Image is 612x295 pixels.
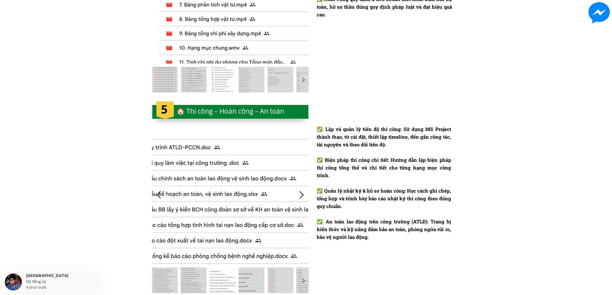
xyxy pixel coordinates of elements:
div: [GEOGRAPHIC_DATA] [26,273,98,279]
div: Đã đăng ký [26,279,98,284]
div: ✅ Lập và quản lý tiến độ thi công: Sử dụng MS Project thành thạo, từ cài đặt, thiết lập timeline,... [317,125,451,256]
div: 🏠 Thi công – Hoàn công – An toàn [176,106,291,117]
h1: 5 [161,100,169,119]
div: 4 phút trước [26,284,47,290]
